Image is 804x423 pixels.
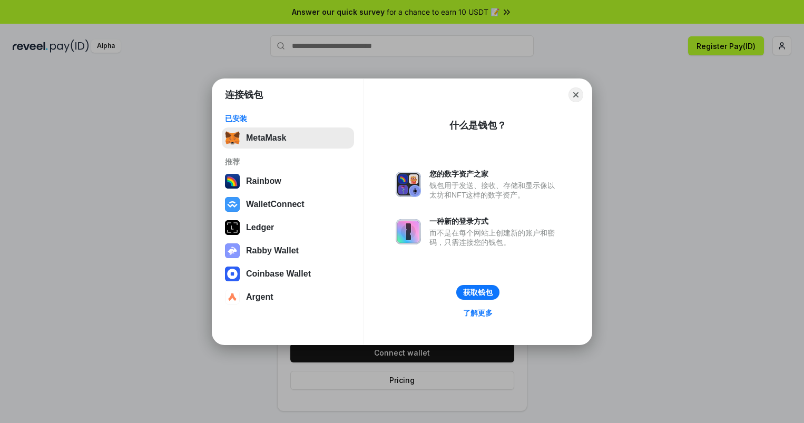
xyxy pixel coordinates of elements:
div: 已安装 [225,114,351,123]
img: svg+xml,%3Csvg%20width%3D%22120%22%20height%3D%22120%22%20viewBox%3D%220%200%20120%20120%22%20fil... [225,174,240,189]
div: Coinbase Wallet [246,269,311,279]
button: Close [568,87,583,102]
div: 获取钱包 [463,288,493,297]
img: svg+xml,%3Csvg%20width%3D%2228%22%20height%3D%2228%22%20viewBox%3D%220%200%2028%2028%22%20fill%3D... [225,290,240,304]
div: 了解更多 [463,308,493,318]
img: svg+xml,%3Csvg%20width%3D%2228%22%20height%3D%2228%22%20viewBox%3D%220%200%2028%2028%22%20fill%3D... [225,267,240,281]
div: Argent [246,292,273,302]
div: 您的数字资产之家 [429,169,560,179]
img: svg+xml,%3Csvg%20xmlns%3D%22http%3A%2F%2Fwww.w3.org%2F2000%2Fsvg%22%20fill%3D%22none%22%20viewBox... [396,219,421,244]
button: Rabby Wallet [222,240,354,261]
div: MetaMask [246,133,286,143]
div: Rabby Wallet [246,246,299,255]
h1: 连接钱包 [225,88,263,101]
img: svg+xml,%3Csvg%20xmlns%3D%22http%3A%2F%2Fwww.w3.org%2F2000%2Fsvg%22%20width%3D%2228%22%20height%3... [225,220,240,235]
div: Ledger [246,223,274,232]
div: 推荐 [225,157,351,166]
div: Rainbow [246,176,281,186]
button: 获取钱包 [456,285,499,300]
button: Ledger [222,217,354,238]
button: WalletConnect [222,194,354,215]
img: svg+xml,%3Csvg%20xmlns%3D%22http%3A%2F%2Fwww.w3.org%2F2000%2Fsvg%22%20fill%3D%22none%22%20viewBox... [225,243,240,258]
a: 了解更多 [457,306,499,320]
div: 一种新的登录方式 [429,217,560,226]
button: Rainbow [222,171,354,192]
img: svg+xml,%3Csvg%20fill%3D%22none%22%20height%3D%2233%22%20viewBox%3D%220%200%2035%2033%22%20width%... [225,131,240,145]
div: 什么是钱包？ [449,119,506,132]
div: 而不是在每个网站上创建新的账户和密码，只需连接您的钱包。 [429,228,560,247]
button: Coinbase Wallet [222,263,354,284]
img: svg+xml,%3Csvg%20width%3D%2228%22%20height%3D%2228%22%20viewBox%3D%220%200%2028%2028%22%20fill%3D... [225,197,240,212]
div: 钱包用于发送、接收、存储和显示像以太坊和NFT这样的数字资产。 [429,181,560,200]
button: Argent [222,287,354,308]
button: MetaMask [222,127,354,149]
img: svg+xml,%3Csvg%20xmlns%3D%22http%3A%2F%2Fwww.w3.org%2F2000%2Fsvg%22%20fill%3D%22none%22%20viewBox... [396,172,421,197]
div: WalletConnect [246,200,305,209]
